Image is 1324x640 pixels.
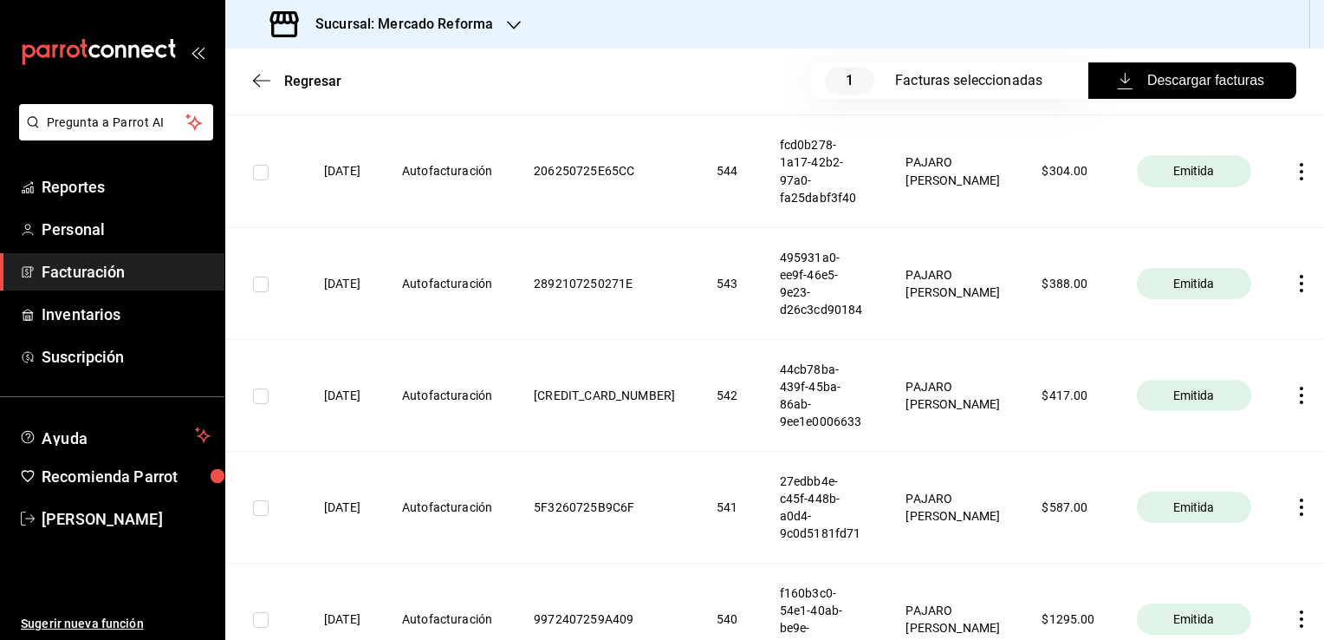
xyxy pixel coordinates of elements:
th: [DATE] [303,227,381,339]
th: PAJARO [PERSON_NAME] [885,339,1021,451]
span: [PERSON_NAME] [42,507,211,531]
th: 5F3260725B9C6F [513,451,696,563]
span: Descargar facturas [1120,70,1264,91]
span: Reportes [42,175,211,199]
th: Autofacturación [381,339,513,451]
span: Emitida [1166,499,1222,516]
th: [DATE] [303,339,381,451]
a: Pregunta a Parrot AI [12,126,213,144]
h3: Sucursal: Mercado Reforma [302,14,493,35]
th: 27edbb4e-c45f-448b-a0d4-9c0d5181fd71 [759,451,886,563]
span: Recomienda Parrot [42,465,211,488]
th: $ 587.00 [1021,451,1115,563]
span: Suscripción [42,345,211,369]
span: 1 [825,67,874,95]
th: 542 [696,339,758,451]
div: Facturas seleccionadas [895,70,1054,91]
th: [DATE] [303,115,381,227]
span: Emitida [1166,275,1222,292]
button: open_drawer_menu [191,45,204,59]
span: Regresar [284,73,341,89]
th: 2892107250271E [513,227,696,339]
button: Regresar [253,73,341,89]
th: 541 [696,451,758,563]
span: Inventarios [42,303,211,326]
span: Personal [42,218,211,241]
th: 44cb78ba-439f-45ba-86ab-9ee1e0006633 [759,339,886,451]
th: PAJARO [PERSON_NAME] [885,451,1021,563]
button: Pregunta a Parrot AI [19,104,213,140]
th: 544 [696,115,758,227]
th: Autofacturación [381,451,513,563]
th: fcd0b278-1a17-42b2-97a0-fa25dabf3f40 [759,115,886,227]
th: Autofacturación [381,115,513,227]
th: $ 417.00 [1021,339,1115,451]
th: 206250725E65CC [513,115,696,227]
th: Autofacturación [381,227,513,339]
span: Facturación [42,260,211,284]
th: $ 388.00 [1021,227,1115,339]
span: Pregunta a Parrot AI [47,114,186,132]
th: [CREDIT_CARD_NUMBER] [513,339,696,451]
span: Emitida [1166,387,1222,404]
span: Ayuda [42,425,188,446]
th: PAJARO [PERSON_NAME] [885,115,1021,227]
th: $ 304.00 [1021,115,1115,227]
span: Sugerir nueva función [21,615,211,633]
span: Emitida [1166,611,1222,628]
span: Emitida [1166,162,1222,180]
th: 495931a0-ee9f-46e5-9e23-d26c3cd90184 [759,227,886,339]
th: 543 [696,227,758,339]
button: Descargar facturas [1088,62,1296,99]
th: [DATE] [303,451,381,563]
th: PAJARO [PERSON_NAME] [885,227,1021,339]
